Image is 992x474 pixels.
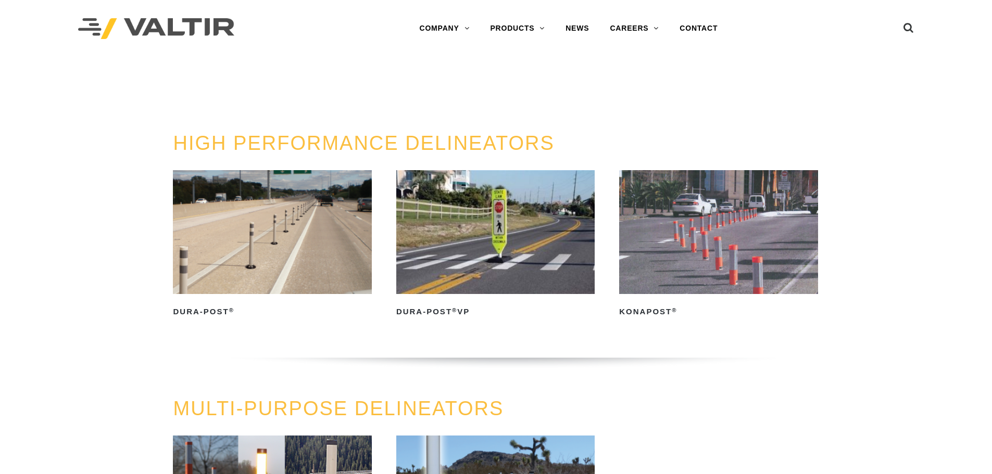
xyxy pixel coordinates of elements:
[669,18,728,39] a: CONTACT
[672,307,677,313] sup: ®
[480,18,555,39] a: PRODUCTS
[173,398,504,419] a: MULTI-PURPOSE DELINEATORS
[619,170,818,320] a: KonaPost®
[619,303,818,320] h2: KonaPost
[229,307,234,313] sup: ®
[555,18,599,39] a: NEWS
[396,303,595,320] h2: Dura-Post VP
[396,170,595,320] a: Dura-Post®VP
[173,132,554,154] a: HIGH PERFORMANCE DELINEATORS
[409,18,480,39] a: COMPANY
[599,18,669,39] a: CAREERS
[78,18,234,40] img: Valtir
[452,307,457,313] sup: ®
[173,170,371,320] a: Dura-Post®
[173,303,371,320] h2: Dura-Post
